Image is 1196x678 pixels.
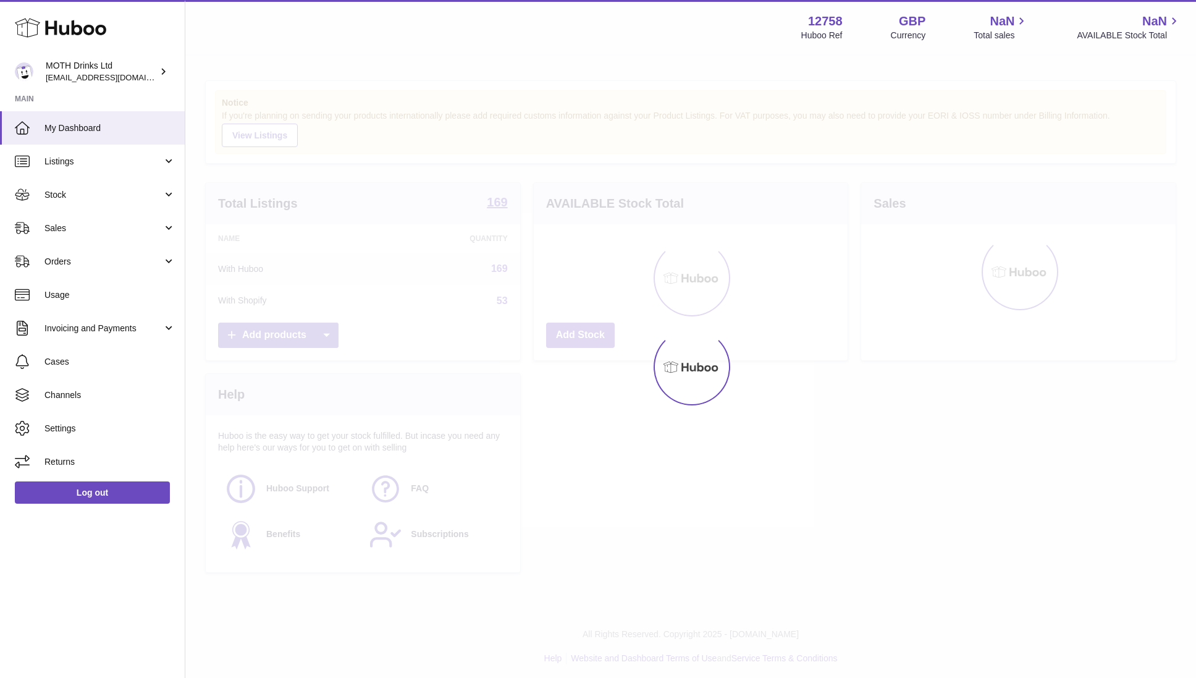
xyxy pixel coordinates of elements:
[44,289,175,301] span: Usage
[891,30,926,41] div: Currency
[899,13,925,30] strong: GBP
[974,13,1029,41] a: NaN Total sales
[46,60,157,83] div: MOTH Drinks Ltd
[44,323,162,334] span: Invoicing and Payments
[44,423,175,434] span: Settings
[808,13,843,30] strong: 12758
[15,481,170,504] a: Log out
[990,13,1014,30] span: NaN
[1142,13,1167,30] span: NaN
[46,72,182,82] span: [EMAIL_ADDRESS][DOMAIN_NAME]
[44,456,175,468] span: Returns
[44,356,175,368] span: Cases
[1077,13,1181,41] a: NaN AVAILABLE Stock Total
[44,222,162,234] span: Sales
[44,156,162,167] span: Listings
[974,30,1029,41] span: Total sales
[44,189,162,201] span: Stock
[801,30,843,41] div: Huboo Ref
[44,256,162,268] span: Orders
[44,389,175,401] span: Channels
[44,122,175,134] span: My Dashboard
[1077,30,1181,41] span: AVAILABLE Stock Total
[15,62,33,81] img: orders@mothdrinks.com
